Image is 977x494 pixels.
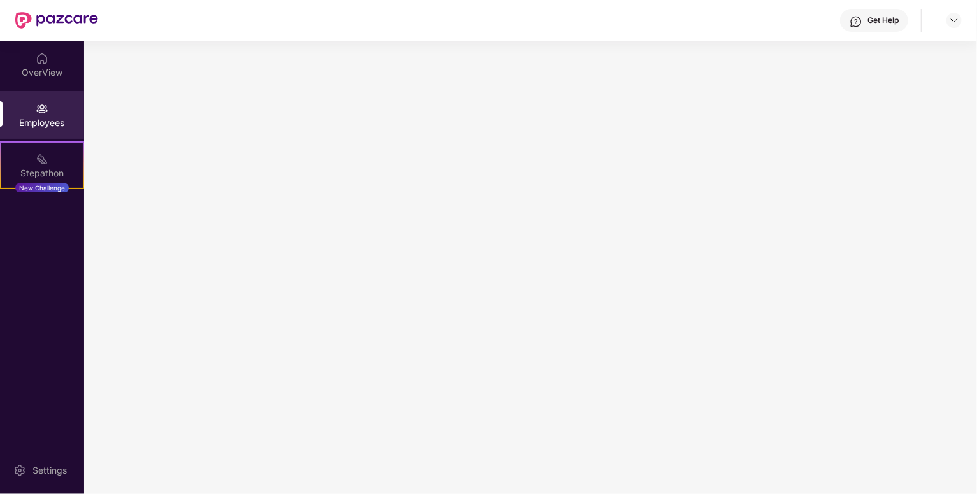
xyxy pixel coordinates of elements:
[15,183,69,193] div: New Challenge
[36,153,48,166] img: svg+xml;base64,PHN2ZyB4bWxucz0iaHR0cDovL3d3dy53My5vcmcvMjAwMC9zdmciIHdpZHRoPSIyMSIgaGVpZ2h0PSIyMC...
[867,15,899,25] div: Get Help
[13,464,26,477] img: svg+xml;base64,PHN2ZyBpZD0iU2V0dGluZy0yMHgyMCIgeG1sbnM9Imh0dHA6Ly93d3cudzMub3JnLzIwMDAvc3ZnIiB3aW...
[36,102,48,115] img: svg+xml;base64,PHN2ZyBpZD0iRW1wbG95ZWVzIiB4bWxucz0iaHR0cDovL3d3dy53My5vcmcvMjAwMC9zdmciIHdpZHRoPS...
[36,52,48,65] img: svg+xml;base64,PHN2ZyBpZD0iSG9tZSIgeG1sbnM9Imh0dHA6Ly93d3cudzMub3JnLzIwMDAvc3ZnIiB3aWR0aD0iMjAiIG...
[15,12,98,29] img: New Pazcare Logo
[850,15,862,28] img: svg+xml;base64,PHN2ZyBpZD0iSGVscC0zMngzMiIgeG1sbnM9Imh0dHA6Ly93d3cudzMub3JnLzIwMDAvc3ZnIiB3aWR0aD...
[949,15,959,25] img: svg+xml;base64,PHN2ZyBpZD0iRHJvcGRvd24tMzJ4MzIiIHhtbG5zPSJodHRwOi8vd3d3LnczLm9yZy8yMDAwL3N2ZyIgd2...
[29,464,71,477] div: Settings
[1,167,83,180] div: Stepathon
